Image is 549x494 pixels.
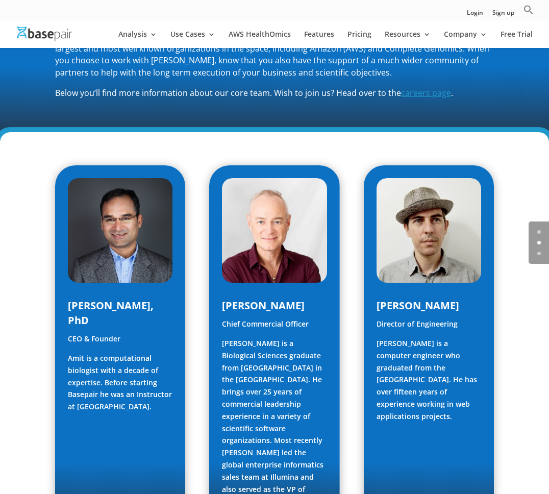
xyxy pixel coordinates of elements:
span: Below you’ll find more information about our core team. Wish to join us? Head over to the [55,87,401,98]
span: [PERSON_NAME], PhD [68,299,154,327]
a: careers page [401,87,451,98]
a: Free Trial [501,31,533,48]
a: Search Icon Link [523,5,534,20]
a: Resources [385,31,431,48]
p: CEO & Founder [68,333,172,352]
span: [PERSON_NAME] [222,299,305,312]
a: Pricing [347,31,371,48]
a: 2 [537,252,541,255]
p: [PERSON_NAME] is a computer engineer who graduated from the [GEOGRAPHIC_DATA]. He has over fiftee... [377,337,481,423]
a: Sign up [492,10,514,20]
iframe: Drift Widget Chat Controller [353,421,537,482]
a: Features [304,31,334,48]
p: Amit is a computational biologist with a decade of expertise. Before starting Basepair he was an ... [68,352,172,413]
p: Chief Commercial Officer [222,318,327,337]
a: Analysis [118,31,157,48]
img: Basepair [17,27,72,41]
a: 0 [537,230,541,234]
a: 1 [537,241,541,244]
span: . [451,87,453,98]
a: Company [444,31,487,48]
span: [PERSON_NAME] [377,299,459,312]
p: Director of Engineering [377,318,481,337]
a: Use Cases [170,31,215,48]
a: Login [467,10,483,20]
svg: Search [523,5,534,15]
a: AWS HealthOmics [229,31,291,48]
